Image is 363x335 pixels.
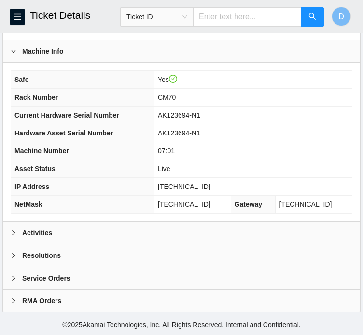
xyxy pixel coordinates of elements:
[11,253,16,258] span: right
[10,13,25,21] span: menu
[158,201,210,208] span: [TECHNICAL_ID]
[301,7,324,27] button: search
[158,129,200,137] span: AK123694-N1
[158,94,176,101] span: CM70
[235,201,263,208] span: Gateway
[279,201,332,208] span: [TECHNICAL_ID]
[158,147,175,155] span: 07:01
[3,290,360,312] div: RMA Orders
[14,94,58,101] span: Rack Number
[22,273,70,283] b: Service Orders
[158,183,210,190] span: [TECHNICAL_ID]
[126,10,187,24] span: Ticket ID
[332,7,351,26] button: D
[3,222,360,244] div: Activities
[22,250,61,261] b: Resolutions
[3,40,360,62] div: Machine Info
[14,111,119,119] span: Current Hardware Serial Number
[169,75,178,83] span: check-circle
[14,76,29,83] span: Safe
[10,9,25,25] button: menu
[22,46,64,56] b: Machine Info
[11,275,16,281] span: right
[308,13,316,22] span: search
[338,11,344,23] span: D
[14,183,49,190] span: IP Address
[3,267,360,289] div: Service Orders
[22,228,52,238] b: Activities
[158,111,200,119] span: AK123694-N1
[11,48,16,54] span: right
[14,201,42,208] span: NetMask
[22,295,61,306] b: RMA Orders
[3,244,360,267] div: Resolutions
[193,7,301,27] input: Enter text here...
[11,298,16,304] span: right
[11,230,16,236] span: right
[14,147,69,155] span: Machine Number
[14,165,56,173] span: Asset Status
[14,129,113,137] span: Hardware Asset Serial Number
[158,76,177,83] span: Yes
[158,165,170,173] span: Live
